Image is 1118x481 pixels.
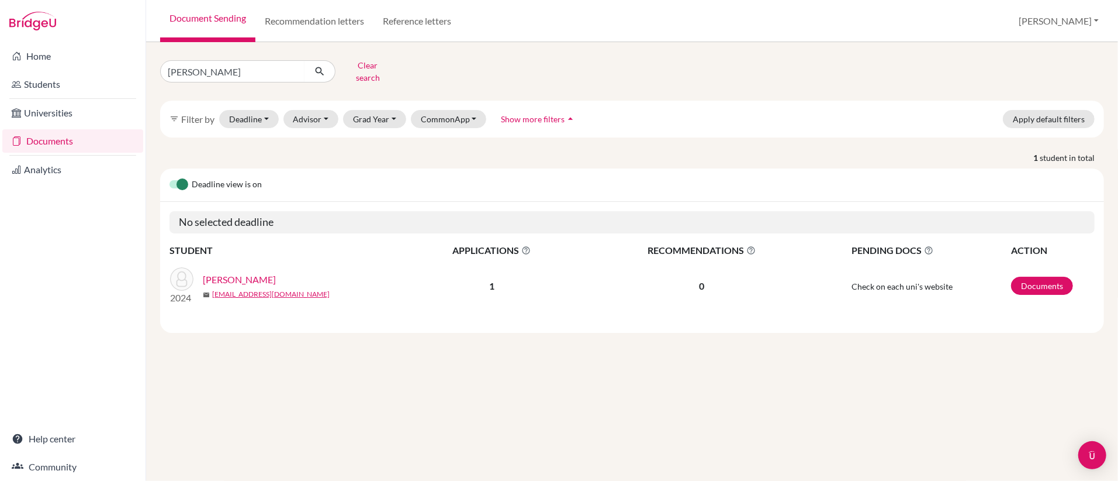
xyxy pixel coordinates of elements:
[2,73,143,96] a: Students
[1033,152,1040,164] strong: 1
[203,273,276,287] a: [PERSON_NAME]
[489,280,494,291] b: 1
[170,291,193,305] p: 2024
[852,281,953,291] span: Check on each uni's website
[2,129,143,153] a: Documents
[2,44,143,68] a: Home
[1010,243,1095,258] th: ACTION
[2,455,143,479] a: Community
[160,60,305,83] input: Find student by name...
[181,114,214,125] span: Filter by
[501,114,565,124] span: Show more filters
[212,289,330,300] a: [EMAIL_ADDRESS][DOMAIN_NAME]
[2,158,143,181] a: Analytics
[343,110,406,128] button: Grad Year
[219,110,279,128] button: Deadline
[169,243,403,258] th: STUDENT
[1040,152,1104,164] span: student in total
[169,114,179,123] i: filter_list
[335,56,400,87] button: Clear search
[1003,110,1095,128] button: Apply default filters
[1011,277,1073,295] a: Documents
[491,110,586,128] button: Show more filtersarrow_drop_up
[203,291,210,298] span: mail
[169,211,1095,233] h5: No selected deadline
[283,110,339,128] button: Advisor
[9,12,56,30] img: Bridge-U
[2,101,143,125] a: Universities
[852,243,1010,257] span: PENDING DOCS
[404,243,580,257] span: APPLICATIONS
[1013,10,1104,32] button: [PERSON_NAME]
[411,110,487,128] button: CommonApp
[170,267,193,291] img: Hasse, Clive
[581,279,823,293] p: 0
[581,243,823,257] span: RECOMMENDATIONS
[1078,441,1106,469] div: Open Intercom Messenger
[192,178,262,192] span: Deadline view is on
[565,113,576,125] i: arrow_drop_up
[2,427,143,451] a: Help center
